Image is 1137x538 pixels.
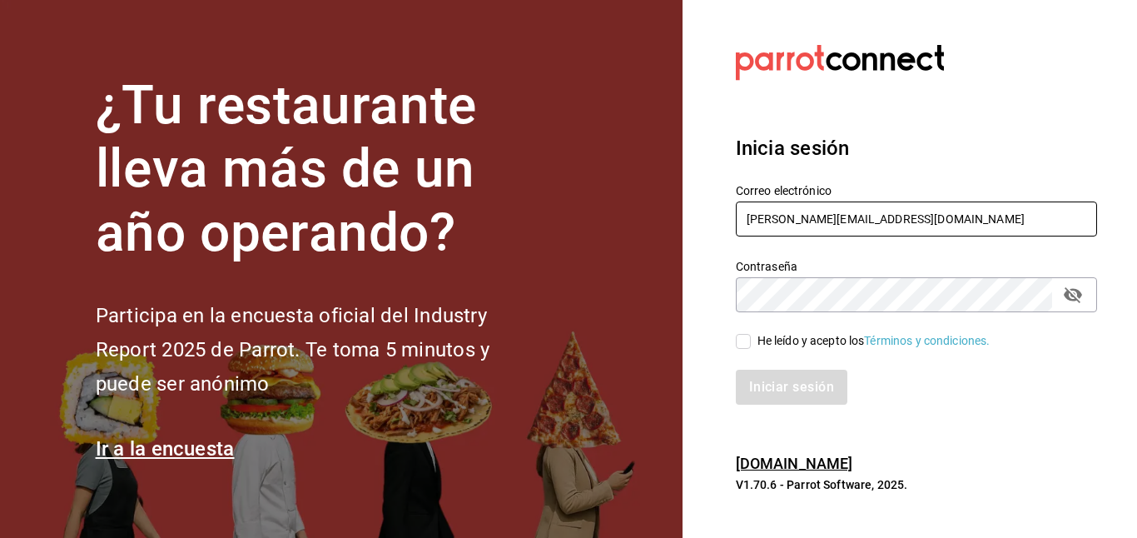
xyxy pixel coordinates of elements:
p: V1.70.6 - Parrot Software, 2025. [736,476,1097,493]
label: Contraseña [736,260,1097,271]
h1: ¿Tu restaurante lleva más de un año operando? [96,74,545,266]
label: Correo electrónico [736,184,1097,196]
input: Ingresa tu correo electrónico [736,202,1097,237]
div: He leído y acepto los [757,332,991,350]
button: passwordField [1059,281,1087,309]
h3: Inicia sesión [736,133,1097,163]
a: [DOMAIN_NAME] [736,455,853,472]
h2: Participa en la encuesta oficial del Industry Report 2025 de Parrot. Te toma 5 minutos y puede se... [96,299,545,401]
a: Términos y condiciones. [864,334,990,347]
a: Ir a la encuesta [96,437,235,461]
